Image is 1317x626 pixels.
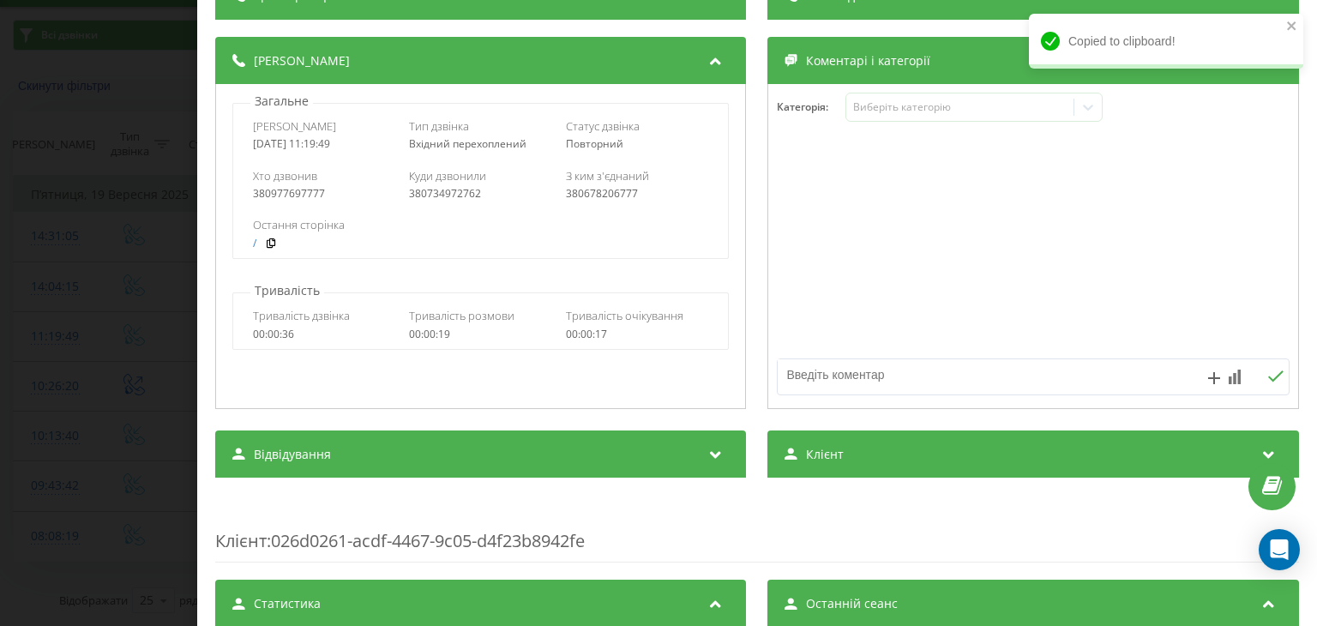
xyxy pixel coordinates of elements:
[253,217,345,232] span: Остання сторінка
[410,168,487,184] span: Куди дзвонили
[254,595,321,612] span: Статистика
[410,328,553,340] div: 00:00:19
[566,168,649,184] span: З ким з'єднаний
[778,101,846,113] h4: Категорія :
[253,168,317,184] span: Хто дзвонив
[253,138,396,150] div: [DATE] 11:19:49
[215,529,267,552] span: Клієнт
[807,52,931,69] span: Коментарі і категорії
[250,282,324,299] p: Тривалість
[566,136,623,151] span: Повторний
[410,118,470,134] span: Тип дзвінка
[253,118,336,134] span: [PERSON_NAME]
[1286,19,1298,35] button: close
[807,446,845,463] span: Клієнт
[410,188,553,200] div: 380734972762
[253,328,396,340] div: 00:00:36
[254,52,350,69] span: [PERSON_NAME]
[410,308,515,323] span: Тривалість розмови
[566,308,683,323] span: Тривалість очікування
[566,328,709,340] div: 00:00:17
[853,100,1067,114] div: Виберіть категорію
[1029,14,1303,69] div: Copied to clipboard!
[215,495,1299,563] div: : 026d0261-acdf-4467-9c05-d4f23b8942fe
[253,308,350,323] span: Тривалість дзвінка
[807,595,899,612] span: Останній сеанс
[253,238,256,250] a: /
[250,93,313,110] p: Загальне
[1259,529,1300,570] div: Open Intercom Messenger
[566,118,640,134] span: Статус дзвінка
[410,136,527,151] span: Вхідний перехоплений
[253,188,396,200] div: 380977697777
[566,188,709,200] div: 380678206777
[254,446,331,463] span: Відвідування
